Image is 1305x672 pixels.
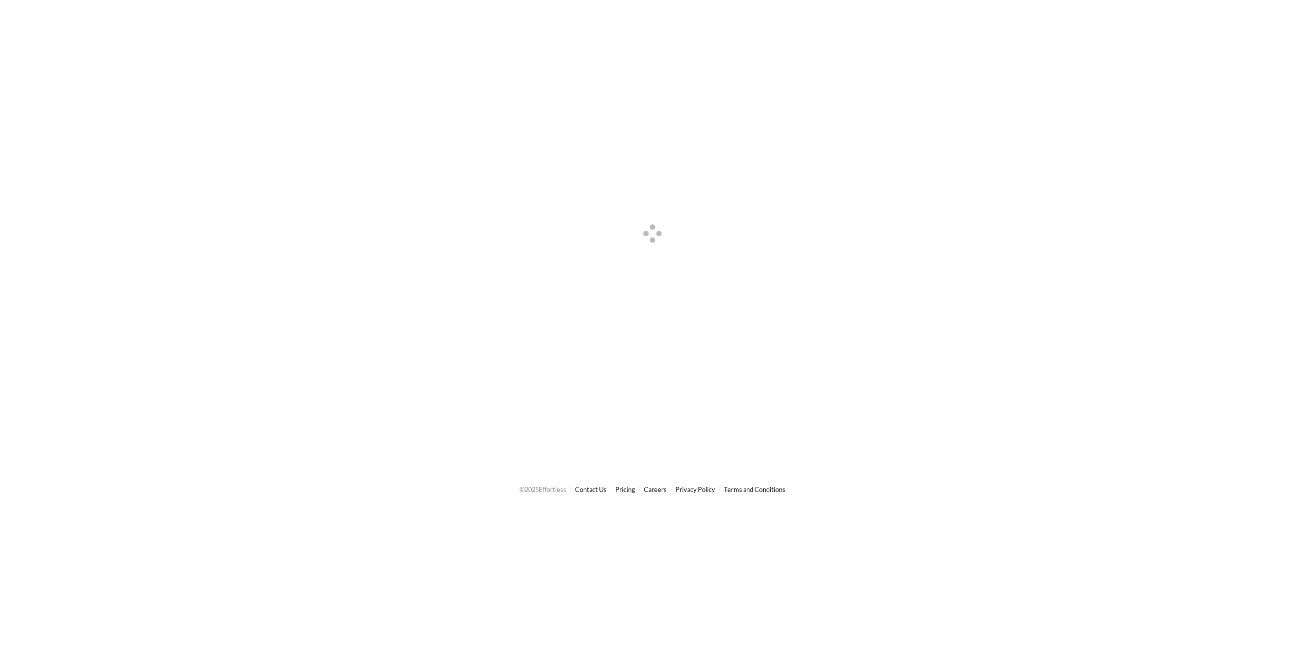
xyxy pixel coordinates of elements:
a: Careers [644,485,667,494]
span: © 2025 Effortless [519,485,566,494]
a: Contact Us [575,485,607,494]
a: Pricing [615,485,635,494]
a: Terms and Conditions [724,485,786,494]
a: Privacy Policy [675,485,715,494]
